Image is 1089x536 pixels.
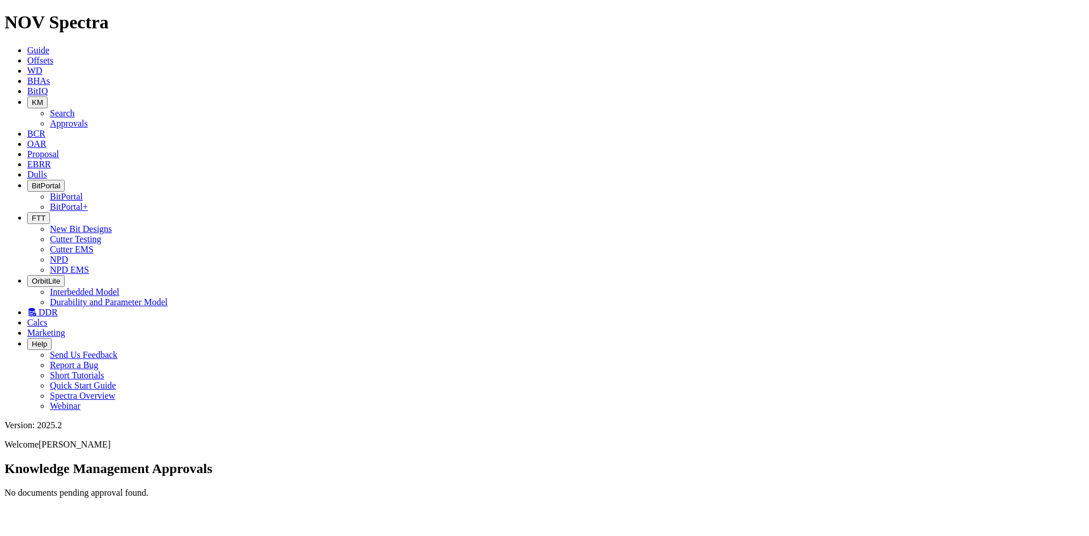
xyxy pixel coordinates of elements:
button: OrbitLite [27,275,65,287]
span: BitPortal [32,182,60,190]
a: Marketing [27,328,65,337]
span: DDR [39,307,58,317]
a: Short Tutorials [50,370,104,380]
a: Search [50,108,75,118]
span: OrbitLite [32,277,60,285]
button: Help [27,338,52,350]
a: Approvals [50,119,88,128]
button: KM [27,96,48,108]
a: BitIQ [27,86,48,96]
a: NPD [50,255,68,264]
a: Interbedded Model [50,287,119,297]
a: BitPortal+ [50,202,88,212]
a: BitPortal [50,192,83,201]
p: Welcome [5,440,1084,450]
a: BHAs [27,76,50,86]
span: KM [32,98,43,107]
button: BitPortal [27,180,65,192]
button: FTT [27,212,50,224]
h1: NOV Spectra [5,12,1084,33]
a: Dulls [27,170,47,179]
a: Offsets [27,56,53,65]
a: EBRR [27,159,51,169]
a: Durability and Parameter Model [50,297,168,307]
span: FTT [32,214,45,222]
a: Send Us Feedback [50,350,117,360]
a: OAR [27,139,47,149]
a: Cutter Testing [50,234,102,244]
a: WD [27,66,43,75]
span: Help [32,340,47,348]
a: Spectra Overview [50,391,115,400]
a: Calcs [27,318,48,327]
a: Guide [27,45,49,55]
a: Cutter EMS [50,244,94,254]
span: [PERSON_NAME] [39,440,111,449]
a: BCR [27,129,45,138]
p: No documents pending approval found. [5,488,1084,498]
h2: Knowledge Management Approvals [5,461,1084,476]
a: NPD EMS [50,265,89,275]
a: Report a Bug [50,360,98,370]
a: New Bit Designs [50,224,112,234]
div: Version: 2025.2 [5,420,1084,431]
a: Quick Start Guide [50,381,116,390]
a: DDR [27,307,58,317]
a: Webinar [50,401,81,411]
a: Proposal [27,149,59,159]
